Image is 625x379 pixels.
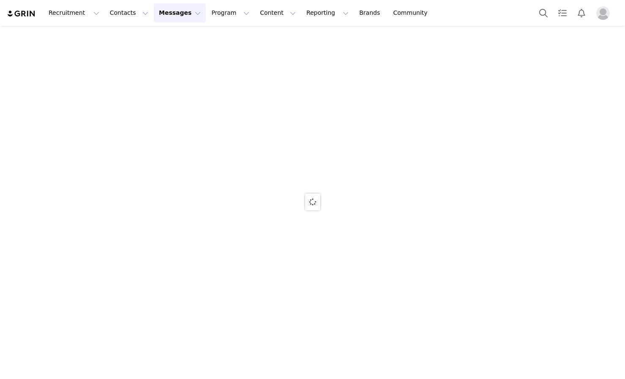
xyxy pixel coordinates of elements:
[105,3,153,22] button: Contacts
[206,3,254,22] button: Program
[7,10,36,18] img: grin logo
[154,3,206,22] button: Messages
[354,3,388,22] a: Brands
[596,6,610,20] img: placeholder-profile.jpg
[301,3,354,22] button: Reporting
[553,3,572,22] a: Tasks
[591,6,618,20] button: Profile
[255,3,301,22] button: Content
[572,3,591,22] button: Notifications
[388,3,437,22] a: Community
[534,3,553,22] button: Search
[44,3,104,22] button: Recruitment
